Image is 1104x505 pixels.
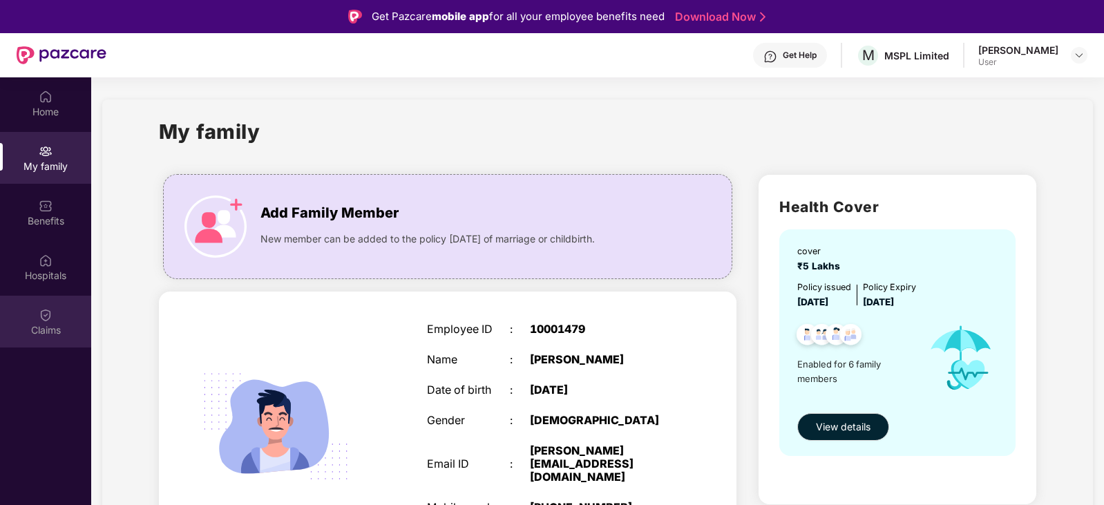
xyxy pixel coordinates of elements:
div: Employee ID [427,323,509,336]
span: Enabled for 6 family members [797,357,916,385]
div: [DEMOGRAPHIC_DATA] [530,414,674,427]
img: svg+xml;base64,PHN2ZyBpZD0iQ2xhaW0iIHhtbG5zPSJodHRwOi8vd3d3LnczLm9yZy8yMDAwL3N2ZyIgd2lkdGg9IjIwIi... [39,308,53,322]
div: Name [427,353,509,366]
img: svg+xml;base64,PHN2ZyBpZD0iSG9zcGl0YWxzIiB4bWxucz0iaHR0cDovL3d3dy53My5vcmcvMjAwMC9zdmciIHdpZHRoPS... [39,254,53,267]
div: [DATE] [530,383,674,397]
img: icon [916,310,1006,407]
div: Get Help [783,50,817,61]
div: Get Pazcare for all your employee benefits need [372,8,665,25]
div: : [510,353,531,366]
div: cover [797,245,846,258]
span: Add Family Member [260,202,399,224]
div: : [510,457,531,470]
img: Logo [348,10,362,23]
div: Gender [427,414,509,427]
div: Date of birth [427,383,509,397]
div: Email ID [427,457,509,470]
img: Stroke [760,10,765,24]
div: Policy Expiry [863,280,916,294]
a: Download Now [675,10,761,24]
strong: mobile app [432,10,489,23]
div: Policy issued [797,280,851,294]
img: svg+xml;base64,PHN2ZyB4bWxucz0iaHR0cDovL3d3dy53My5vcmcvMjAwMC9zdmciIHdpZHRoPSI0OC45NDMiIGhlaWdodD... [834,320,868,354]
div: User [978,57,1058,68]
img: svg+xml;base64,PHN2ZyBpZD0iSGVscC0zMngzMiIgeG1sbnM9Imh0dHA6Ly93d3cudzMub3JnLzIwMDAvc3ZnIiB3aWR0aD... [763,50,777,64]
span: M [862,47,875,64]
button: View details [797,413,889,441]
img: New Pazcare Logo [17,46,106,64]
span: [DATE] [797,296,828,307]
img: icon [184,196,247,258]
img: svg+xml;base64,PHN2ZyB4bWxucz0iaHR0cDovL3d3dy53My5vcmcvMjAwMC9zdmciIHdpZHRoPSI0OC45NDMiIGhlaWdodD... [819,320,853,354]
img: svg+xml;base64,PHN2ZyBpZD0iSG9tZSIgeG1sbnM9Imh0dHA6Ly93d3cudzMub3JnLzIwMDAvc3ZnIiB3aWR0aD0iMjAiIG... [39,90,53,104]
div: MSPL Limited [884,49,949,62]
div: [PERSON_NAME][EMAIL_ADDRESS][DOMAIN_NAME] [530,444,674,484]
img: svg+xml;base64,PHN2ZyBpZD0iRHJvcGRvd24tMzJ4MzIiIHhtbG5zPSJodHRwOi8vd3d3LnczLm9yZy8yMDAwL3N2ZyIgd2... [1074,50,1085,61]
img: svg+xml;base64,PHN2ZyBpZD0iQmVuZWZpdHMiIHhtbG5zPSJodHRwOi8vd3d3LnczLm9yZy8yMDAwL3N2ZyIgd2lkdGg9Ij... [39,199,53,213]
div: : [510,414,531,427]
img: svg+xml;base64,PHN2ZyB4bWxucz0iaHR0cDovL3d3dy53My5vcmcvMjAwMC9zdmciIHdpZHRoPSI0OC45NDMiIGhlaWdodD... [790,320,824,354]
div: [PERSON_NAME] [530,353,674,366]
img: svg+xml;base64,PHN2ZyB3aWR0aD0iMjAiIGhlaWdodD0iMjAiIHZpZXdCb3g9IjAgMCAyMCAyMCIgZmlsbD0ibm9uZSIgeG... [39,144,53,158]
h1: My family [159,116,260,147]
span: ₹5 Lakhs [797,260,846,271]
span: View details [816,419,870,435]
span: New member can be added to the policy [DATE] of marriage or childbirth. [260,231,595,247]
h2: Health Cover [779,196,1016,218]
div: [PERSON_NAME] [978,44,1058,57]
img: svg+xml;base64,PHN2ZyB4bWxucz0iaHR0cDovL3d3dy53My5vcmcvMjAwMC9zdmciIHdpZHRoPSI0OC45MTUiIGhlaWdodD... [805,320,839,354]
div: 10001479 [530,323,674,336]
span: [DATE] [863,296,894,307]
div: : [510,383,531,397]
div: : [510,323,531,336]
